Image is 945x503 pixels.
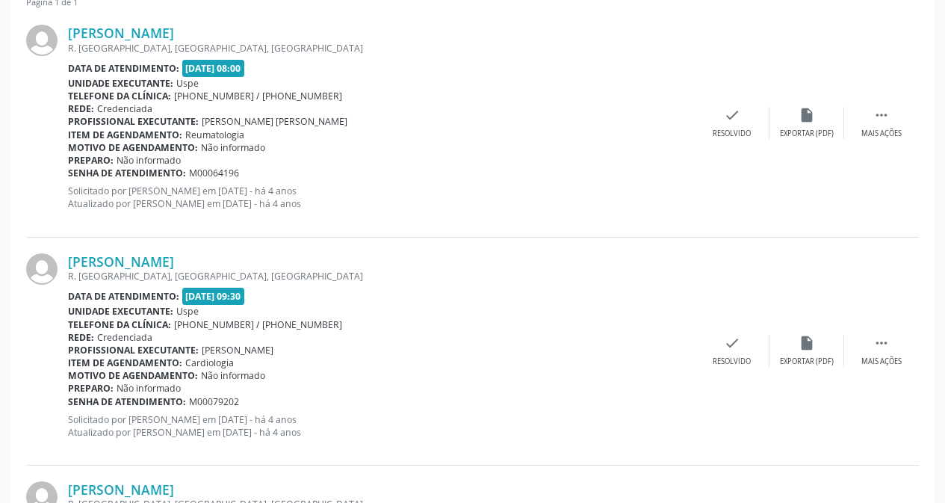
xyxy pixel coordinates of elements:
[861,129,902,139] div: Mais ações
[724,335,740,351] i: check
[97,331,152,344] span: Credenciada
[182,60,245,77] span: [DATE] 08:00
[780,357,834,367] div: Exportar (PDF)
[182,288,245,305] span: [DATE] 09:30
[176,77,199,90] span: Uspe
[799,335,815,351] i: insert_drive_file
[189,167,239,179] span: M00064196
[68,129,182,141] b: Item de agendamento:
[68,481,174,498] a: [PERSON_NAME]
[202,344,273,357] span: [PERSON_NAME]
[97,102,152,115] span: Credenciada
[799,107,815,123] i: insert_drive_file
[873,107,890,123] i: 
[26,25,58,56] img: img
[201,369,265,382] span: Não informado
[68,90,171,102] b: Telefone da clínica:
[68,290,179,303] b: Data de atendimento:
[202,115,347,128] span: [PERSON_NAME] [PERSON_NAME]
[68,253,174,270] a: [PERSON_NAME]
[68,25,174,41] a: [PERSON_NAME]
[68,102,94,115] b: Rede:
[780,129,834,139] div: Exportar (PDF)
[713,129,751,139] div: Resolvido
[68,167,186,179] b: Senha de atendimento:
[201,141,265,154] span: Não informado
[68,185,695,210] p: Solicitado por [PERSON_NAME] em [DATE] - há 4 anos Atualizado por [PERSON_NAME] em [DATE] - há 4 ...
[174,90,342,102] span: [PHONE_NUMBER] / [PHONE_NUMBER]
[68,62,179,75] b: Data de atendimento:
[176,305,199,318] span: Uspe
[68,42,695,55] div: R. [GEOGRAPHIC_DATA], [GEOGRAPHIC_DATA], [GEOGRAPHIC_DATA]
[189,395,239,408] span: M00079202
[68,413,695,439] p: Solicitado por [PERSON_NAME] em [DATE] - há 4 anos Atualizado por [PERSON_NAME] em [DATE] - há 4 ...
[861,357,902,367] div: Mais ações
[68,141,198,154] b: Motivo de agendamento:
[68,305,173,318] b: Unidade executante:
[68,382,114,395] b: Preparo:
[185,129,244,141] span: Reumatologia
[68,115,199,128] b: Profissional executante:
[724,107,740,123] i: check
[26,253,58,285] img: img
[68,395,186,408] b: Senha de atendimento:
[68,357,182,369] b: Item de agendamento:
[174,318,342,331] span: [PHONE_NUMBER] / [PHONE_NUMBER]
[873,335,890,351] i: 
[68,270,695,283] div: R. [GEOGRAPHIC_DATA], [GEOGRAPHIC_DATA], [GEOGRAPHIC_DATA]
[68,77,173,90] b: Unidade executante:
[68,318,171,331] b: Telefone da clínica:
[185,357,234,369] span: Cardiologia
[117,154,181,167] span: Não informado
[117,382,181,395] span: Não informado
[68,331,94,344] b: Rede:
[68,344,199,357] b: Profissional executante:
[713,357,751,367] div: Resolvido
[68,369,198,382] b: Motivo de agendamento:
[68,154,114,167] b: Preparo:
